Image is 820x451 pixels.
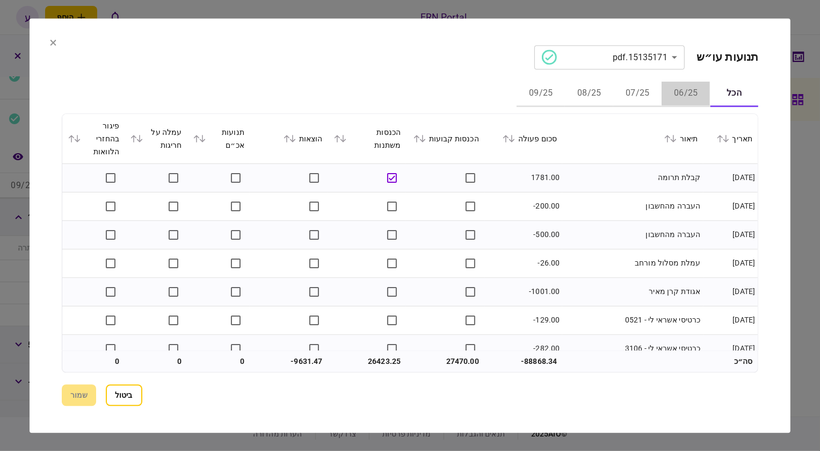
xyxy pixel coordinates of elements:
[703,221,758,249] td: [DATE]
[703,306,758,335] td: [DATE]
[193,126,244,152] div: תנועות אכ״ם
[490,132,557,145] div: סכום פעולה
[542,49,667,65] div: 15135171.pdf
[484,164,563,192] td: 1781.00
[703,164,758,192] td: [DATE]
[703,278,758,306] td: [DATE]
[411,132,479,145] div: הכנסות קבועות
[125,350,187,372] td: 0
[613,81,662,107] button: 07/25
[562,221,703,249] td: העברה מהחשבון
[484,350,563,372] td: -88868.34
[662,81,710,107] button: 06/25
[710,81,758,107] button: הכל
[484,335,563,363] td: -282.00
[484,249,563,278] td: -26.00
[562,335,703,363] td: כרטיסי אשראי לי - 3106
[255,132,323,145] div: הוצאות
[696,51,758,64] h2: תנועות עו״ש
[568,132,698,145] div: תיאור
[68,119,120,158] div: פיגור בהחזרי הלוואות
[703,335,758,363] td: [DATE]
[333,126,401,152] div: הכנסות משתנות
[187,350,250,372] td: 0
[703,249,758,278] td: [DATE]
[562,278,703,306] td: אגודת קרן מאיר
[328,350,407,372] td: 26423.25
[562,249,703,278] td: עמלת מסלול מורחב
[565,81,613,107] button: 08/25
[562,306,703,335] td: כרטיסי אשראי לי - 0521
[484,306,563,335] td: -129.00
[703,192,758,221] td: [DATE]
[130,126,182,152] div: עמלה על חריגות
[484,192,563,221] td: -200.00
[703,350,758,372] td: סה״כ
[484,278,563,306] td: -1001.00
[562,164,703,192] td: קבלת תרומה
[250,350,328,372] td: -9631.47
[517,81,565,107] button: 09/25
[106,384,142,406] button: ביטול
[709,132,753,145] div: תאריך
[562,192,703,221] td: העברה מהחשבון
[406,350,484,372] td: 27470.00
[62,350,125,372] td: 0
[484,221,563,249] td: -500.00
